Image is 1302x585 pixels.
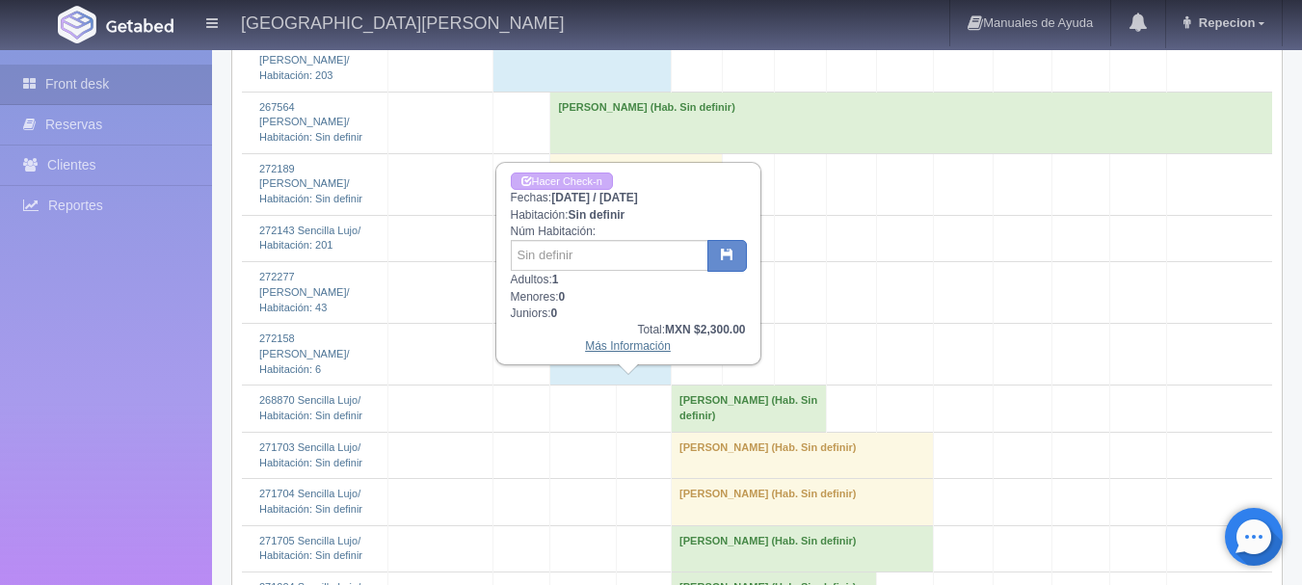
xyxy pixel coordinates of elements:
b: MXN $2,300.00 [665,323,745,336]
img: Getabed [58,6,96,43]
td: [PERSON_NAME] (Hab. Sin definir) [550,153,722,215]
img: Getabed [106,18,173,33]
b: 0 [551,306,558,320]
b: 1 [552,273,559,286]
b: 0 [559,290,566,304]
span: Repecion [1194,15,1256,30]
td: [PERSON_NAME] (Hab. Sin definir) [672,479,934,525]
b: [DATE] / [DATE] [551,191,638,204]
a: 272277 [PERSON_NAME]/Habitación: 43 [259,271,350,312]
a: 272189 [PERSON_NAME]/Habitación: Sin definir [259,163,362,204]
div: Fechas: Habitación: Núm Habitación: Adultos: Menores: Juniors: [497,164,759,363]
a: 270687 [PERSON_NAME]/Habitación: 203 [259,39,350,80]
td: [PERSON_NAME] (Hab. Sin definir) [672,432,934,478]
div: Total: [511,322,746,338]
td: [PERSON_NAME] (Hab. Sin definir) [672,386,827,432]
a: Más Información [585,339,671,353]
b: Sin definir [569,208,625,222]
a: 268870 Sencilla Lujo/Habitación: Sin definir [259,394,362,421]
a: 272158 [PERSON_NAME]/Habitación: 6 [259,332,350,374]
td: [PERSON_NAME] (Hab. 203) [492,30,671,92]
a: 272143 Sencilla Lujo/Habitación: 201 [259,225,360,252]
a: Hacer Check-in [511,173,613,191]
td: [PERSON_NAME] (Hab. Sin definir) [550,92,1272,153]
a: 267564 [PERSON_NAME]/Habitación: Sin definir [259,101,362,143]
a: 271705 Sencilla Lujo/Habitación: Sin definir [259,535,362,562]
input: Sin definir [511,240,708,271]
td: [PERSON_NAME] (Hab. Sin definir) [672,525,934,572]
a: 271704 Sencilla Lujo/Habitación: Sin definir [259,488,362,515]
h4: [GEOGRAPHIC_DATA][PERSON_NAME] [241,10,564,34]
a: 271703 Sencilla Lujo/Habitación: Sin definir [259,441,362,468]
